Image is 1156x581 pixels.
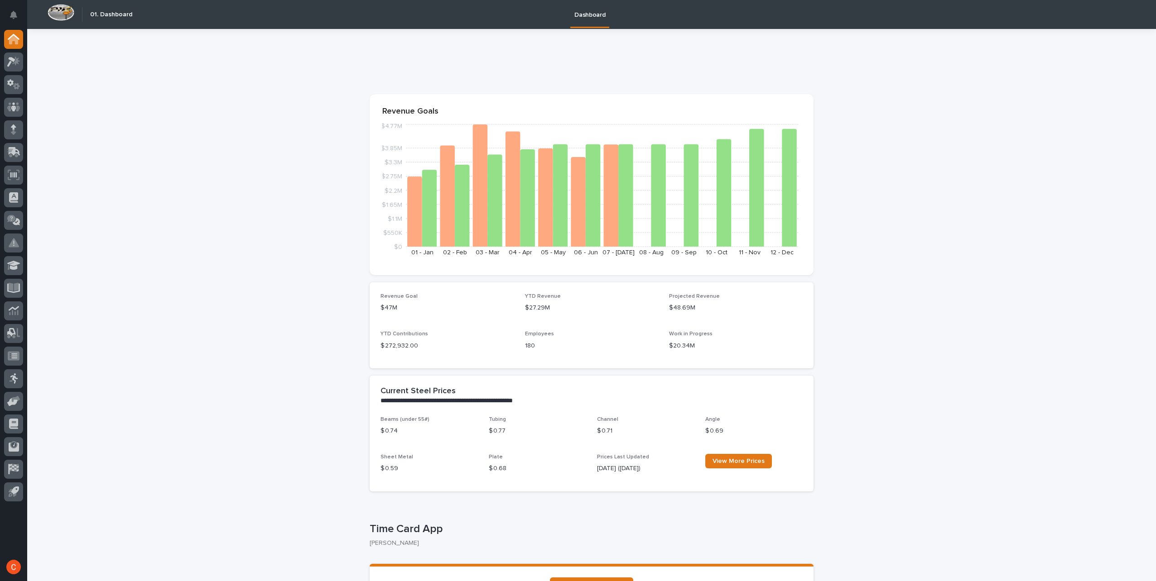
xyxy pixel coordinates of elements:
span: Projected Revenue [669,294,720,299]
p: $ 0.77 [489,426,586,436]
tspan: $4.77M [381,123,402,129]
text: 06 - Jun [574,249,598,256]
p: $ 0.68 [489,464,586,473]
p: $ 0.71 [597,426,694,436]
span: Revenue Goal [381,294,418,299]
span: View More Prices [713,458,765,464]
p: Time Card App [370,523,810,536]
span: Prices Last Updated [597,454,649,460]
p: 180 [525,341,659,351]
tspan: $550K [383,229,402,236]
text: 03 - Mar [476,249,500,256]
p: [PERSON_NAME] [370,539,806,547]
text: 07 - [DATE] [602,249,635,256]
tspan: $3.3M [385,159,402,166]
tspan: $0 [394,244,402,250]
span: Plate [489,454,503,460]
tspan: $2.2M [385,187,402,194]
text: 05 - May [541,249,566,256]
a: View More Prices [705,454,772,468]
text: 01 - Jan [411,249,433,256]
text: 12 - Dec [771,249,794,256]
tspan: $3.85M [381,145,402,152]
p: $ 272,932.00 [381,341,514,351]
span: Work in Progress [669,331,713,337]
tspan: $1.1M [388,215,402,222]
img: Workspace Logo [48,4,74,21]
span: Employees [525,331,554,337]
p: $ 0.59 [381,464,478,473]
h2: Current Steel Prices [381,386,456,396]
span: YTD Contributions [381,331,428,337]
button: users-avatar [4,557,23,576]
p: $47M [381,303,514,313]
span: YTD Revenue [525,294,561,299]
text: 10 - Oct [706,249,727,256]
span: Angle [705,417,720,422]
p: $48.69M [669,303,803,313]
span: Tubing [489,417,506,422]
tspan: $2.75M [381,173,402,180]
text: 09 - Sep [671,249,697,256]
text: 08 - Aug [639,249,664,256]
button: Notifications [4,5,23,24]
span: Beams (under 55#) [381,417,429,422]
span: Sheet Metal [381,454,413,460]
text: 02 - Feb [443,249,467,256]
p: [DATE] ([DATE]) [597,464,694,473]
p: $ 0.69 [705,426,803,436]
p: $ 0.74 [381,426,478,436]
h2: 01. Dashboard [90,11,132,19]
span: Channel [597,417,618,422]
div: Notifications [11,11,23,25]
p: Revenue Goals [382,107,801,117]
text: 11 - Nov [739,249,761,256]
tspan: $1.65M [382,201,402,208]
p: $27.29M [525,303,659,313]
p: $20.34M [669,341,803,351]
text: 04 - Apr [509,249,532,256]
